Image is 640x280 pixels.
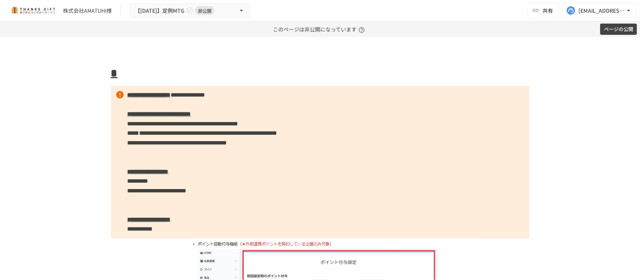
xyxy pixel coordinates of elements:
span: 【[DATE]】定例MTG [135,6,184,15]
button: 共有 [528,3,559,18]
p: このページは非公開になっています [273,21,367,37]
button: ページの公開 [600,24,637,35]
span: 非公開 [195,7,214,15]
span: 共有 [543,6,553,15]
div: [EMAIL_ADDRESS][DOMAIN_NAME] [579,6,625,15]
button: [EMAIL_ADDRESS][DOMAIN_NAME] [562,3,637,18]
img: mMP1OxWUAhQbsRWCurg7vIHe5HqDpP7qZo7fRoNLXQh [9,4,57,16]
button: 【[DATE]】定例MTG非公開 [130,3,250,18]
div: 株式会社AMATUHI様 [63,7,112,15]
